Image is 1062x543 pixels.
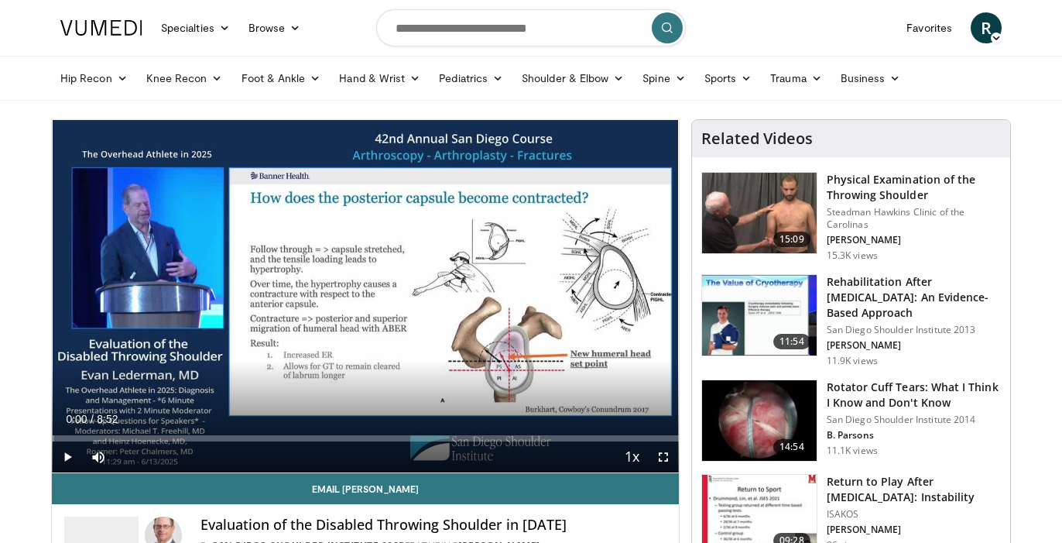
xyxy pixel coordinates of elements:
[827,524,1001,536] p: [PERSON_NAME]
[827,249,878,262] p: 15.3K views
[701,129,813,148] h4: Related Videos
[773,232,810,247] span: 15:09
[702,380,817,461] img: 999c10bc-1a9b-426e-99ce-0935dabc49a0.150x105_q85_crop-smart_upscale.jpg
[827,274,1001,321] h3: Rehabilitation After [MEDICAL_DATA]: An Evidence-Based Approach
[376,9,686,46] input: Search topics, interventions
[897,12,961,43] a: Favorites
[60,20,142,36] img: VuMedi Logo
[701,172,1001,262] a: 15:09 Physical Examination of the Throwing Shoulder Steadman Hawkins Clinic of the Carolinas [PER...
[66,413,87,425] span: 0:00
[827,445,878,457] p: 11.1K views
[648,442,679,473] button: Fullscreen
[702,275,817,356] img: feAgcbrvkPN5ynqH4xMDoxOjA4MTsiGN.150x105_q85_crop-smart_upscale.jpg
[137,63,232,94] a: Knee Recon
[512,63,633,94] a: Shoulder & Elbow
[971,12,1002,43] a: R
[827,429,1001,442] p: B. Parsons
[701,274,1001,367] a: 11:54 Rehabilitation After [MEDICAL_DATA]: An Evidence-Based Approach San Diego Shoulder Institut...
[152,12,239,43] a: Specialties
[52,120,679,473] video-js: Video Player
[695,63,762,94] a: Sports
[52,473,679,504] a: Email [PERSON_NAME]
[330,63,430,94] a: Hand & Wrist
[827,172,1001,203] h3: Physical Examination of the Throwing Shoulder
[827,414,1001,426] p: San Diego Shoulder Institute 2014
[83,442,114,473] button: Mute
[239,12,310,43] a: Browse
[232,63,331,94] a: Foot & Ankle
[827,508,1001,521] p: ISAKOS
[51,63,137,94] a: Hip Recon
[91,413,94,425] span: /
[827,355,878,367] p: 11.9K views
[97,413,118,425] span: 8:52
[617,442,648,473] button: Playback Rate
[827,234,1001,246] p: [PERSON_NAME]
[701,380,1001,462] a: 14:54 Rotator Cuff Tears: What I Think I Know and Don't Know San Diego Shoulder Institute 2014 B....
[827,339,1001,352] p: [PERSON_NAME]
[52,435,679,442] div: Progress Bar
[773,334,810,349] span: 11:54
[827,474,1001,505] h3: Return to Play After [MEDICAL_DATA]: Instability
[773,439,810,455] span: 14:54
[761,63,831,94] a: Trauma
[831,63,910,94] a: Business
[827,380,1001,411] h3: Rotator Cuff Tears: What I Think I Know and Don't Know
[430,63,512,94] a: Pediatrics
[633,63,694,94] a: Spine
[827,324,1001,336] p: San Diego Shoulder Institute 2013
[200,517,666,534] h4: Evaluation of the Disabled Throwing Shoulder in [DATE]
[827,206,1001,231] p: Steadman Hawkins Clinic of the Carolinas
[52,442,83,473] button: Play
[702,173,817,253] img: 304394_0001_1.png.150x105_q85_crop-smart_upscale.jpg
